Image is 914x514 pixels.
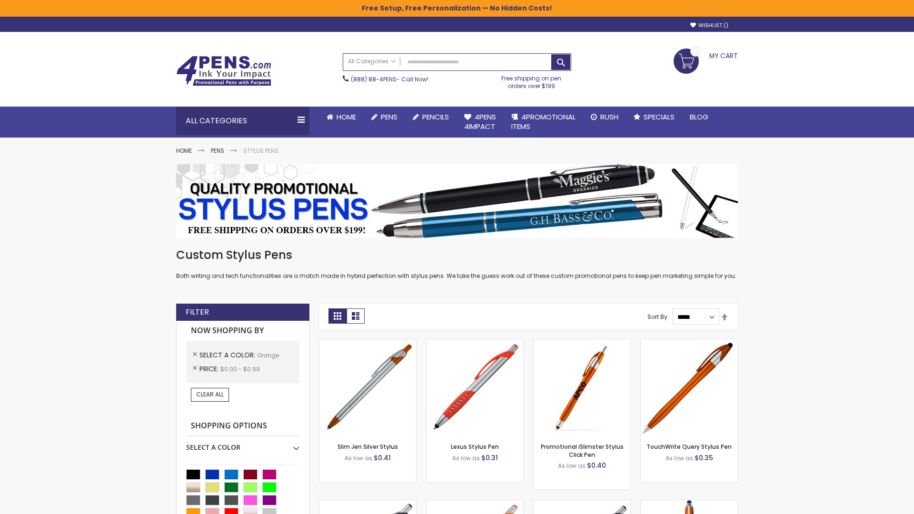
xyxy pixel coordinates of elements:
[176,147,192,155] a: Home
[351,75,397,83] a: (888) 88-4PENS
[176,247,738,263] h1: Custom Stylus Pens
[345,454,372,462] span: As low as
[682,107,716,128] a: Blog
[583,107,626,128] a: Rush
[319,339,416,436] img: Slim Jen Silver Stylus-Orange
[481,453,498,463] span: $0.31
[199,364,220,374] span: Price
[220,365,260,373] span: $0.00 - $0.99
[381,112,397,122] span: Pens
[211,147,224,155] a: Pens
[587,461,606,470] span: $0.40
[348,58,396,65] span: All Categories
[511,112,576,131] span: 4PROMOTIONAL ITEMS
[541,443,624,458] a: Promotional iSlimster Stylus Click Pen
[644,112,675,122] span: Specials
[186,416,299,436] strong: Shopping Options
[427,500,523,508] a: Boston Silver Stylus Pen-Orange
[626,107,682,128] a: Specials
[199,350,257,360] span: Select A Color
[422,112,449,122] span: Pencils
[351,75,428,83] span: - Call Now!
[666,454,693,462] span: As low as
[176,107,309,135] div: All Categories
[452,454,480,462] span: As low as
[457,107,504,138] a: 4Pens4impact
[641,339,737,436] img: TouchWrite Query Stylus Pen-Orange
[504,107,583,138] a: 4PROMOTIONALITEMS
[464,112,496,131] span: 4Pens 4impact
[338,443,398,451] a: Slim Jen Silver Stylus
[328,308,347,324] strong: Grid
[186,307,209,317] strong: Filter
[646,443,732,451] a: TouchWrite Query Stylus Pen
[534,500,630,508] a: Lexus Metallic Stylus Pen-Orange
[641,500,737,508] a: TouchWrite Command Stylus Pen-Orange
[427,339,523,436] img: Lexus Stylus Pen-Orange
[374,453,391,463] span: $0.41
[191,388,229,401] a: Clear All
[186,436,299,452] div: Select A Color
[534,339,630,347] a: Promotional iSlimster Stylus Click Pen-Orange
[243,147,278,155] strong: Stylus Pens
[492,71,572,90] div: Free shipping on pen orders over $199
[319,339,416,347] a: Slim Jen Silver Stylus-Orange
[176,164,738,238] img: Stylus Pens
[176,56,271,86] img: 4Pens Custom Pens and Promotional Products
[176,247,738,280] div: Both writing and tech functionalities are a match made in hybrid perfection with stylus pens. We ...
[257,351,279,359] span: Orange
[600,112,618,122] span: Rush
[558,462,586,470] span: As low as
[690,22,728,29] a: Wishlist
[319,500,416,508] a: Boston Stylus Pen-Orange
[319,107,364,128] a: Home
[451,443,499,451] a: Lexus Stylus Pen
[427,339,523,347] a: Lexus Stylus Pen-Orange
[337,112,356,122] span: Home
[534,339,630,436] img: Promotional iSlimster Stylus Click Pen-Orange
[695,453,713,463] span: $0.35
[641,339,737,347] a: TouchWrite Query Stylus Pen-Orange
[405,107,457,128] a: Pencils
[186,321,299,341] strong: Now Shopping by
[343,54,400,69] a: All Categories
[690,112,708,122] span: Blog
[364,107,405,128] a: Pens
[647,313,667,321] label: Sort By
[196,390,224,398] span: Clear All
